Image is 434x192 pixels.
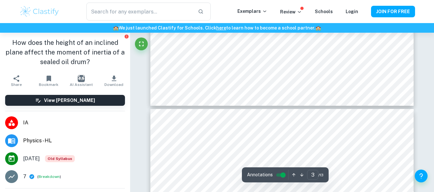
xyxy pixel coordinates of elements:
[135,38,148,50] button: Fullscreen
[19,5,60,18] img: Clastify logo
[78,75,85,82] img: AI Assistant
[45,155,75,162] span: Old Syllabus
[346,9,358,14] a: Login
[371,6,415,17] button: JOIN FOR FREE
[124,34,129,39] button: Report issue
[23,173,26,180] p: 7
[5,95,125,106] button: View [PERSON_NAME]
[247,171,273,178] span: Annotations
[32,72,65,90] button: Bookmark
[39,174,60,179] button: Breakdown
[70,82,93,87] span: AI Assistant
[98,72,130,90] button: Download
[113,25,119,30] span: 🏫
[23,155,40,163] span: [DATE]
[23,119,125,127] span: IA
[318,172,323,178] span: / 13
[237,8,267,15] p: Exemplars
[1,24,433,31] h6: We just launched Clastify for Schools. Click to learn how to become a school partner.
[280,8,302,15] p: Review
[37,174,61,180] span: ( )
[5,38,125,67] h1: How does the height of an inclined plane affect the moment of inertia of a sealed oil drum?
[86,3,192,21] input: Search for any exemplars...
[415,170,428,182] button: Help and Feedback
[216,25,226,30] a: here
[23,137,125,145] span: Physics - HL
[104,82,123,87] span: Download
[315,9,333,14] a: Schools
[44,97,95,104] h6: View [PERSON_NAME]
[11,82,22,87] span: Share
[65,72,98,90] button: AI Assistant
[315,25,321,30] span: 🏫
[39,82,58,87] span: Bookmark
[45,155,75,162] div: Starting from the May 2025 session, the Physics IA requirements have changed. It's OK to refer to...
